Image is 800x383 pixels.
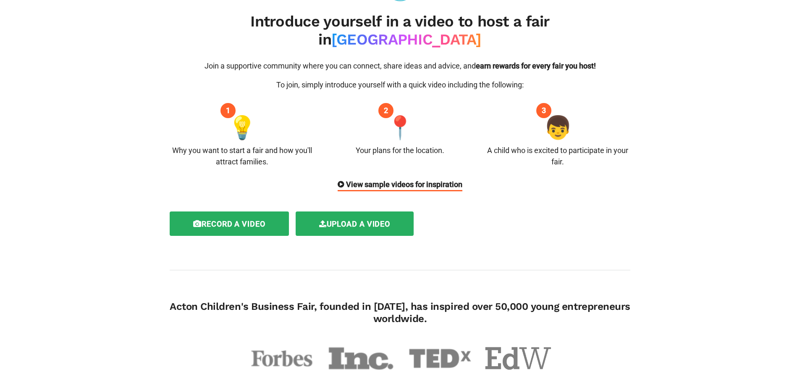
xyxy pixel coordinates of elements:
[407,345,473,372] img: tedx-13a865a45376fdabb197df72506254416b52198507f0d7e8a0b1bf7ecf255dd6.png
[485,145,630,167] div: A child who is excited to participate in your fair.
[170,79,630,90] p: To join, simply introduce yourself with a quick video including the following:
[170,301,630,325] h4: Acton Children's Business Fair, founded in [DATE], has inspired over 50,000 young entrepreneurs w...
[170,13,630,49] h2: Introduce yourself in a video to host a fair in
[220,103,236,118] div: 1
[296,211,414,236] label: Upload a video
[485,347,551,370] img: educationweek-b44e3a78a0cc50812acddf996c80439c68a45cffb8f3ee3cd50a8b6969dbcca9.png
[170,211,289,236] label: Record a video
[386,111,414,145] span: 📍
[476,61,596,70] span: earn rewards for every fair you host!
[338,179,462,191] div: View sample videos for inspiration
[170,145,315,167] div: Why you want to start a fair and how you'll attract families.
[536,103,551,118] div: 3
[544,111,572,145] span: 👦
[356,145,444,156] div: Your plans for the location.
[249,345,315,372] img: forbes-fa5d64866bcb1cab5e5385ee4197b3af65bd4ce70a33c46b7494fa0b80b137fa.png
[170,60,630,71] p: Join a supportive community where you can connect, share ideas and advice, and
[378,103,393,118] div: 2
[228,111,256,145] span: 💡
[331,31,482,48] span: [GEOGRAPHIC_DATA]
[328,345,394,372] img: inc-ff44fbf6c2e08814d02e9de779f5dfa52292b9cd745a9c9ba490939733b0a811.png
